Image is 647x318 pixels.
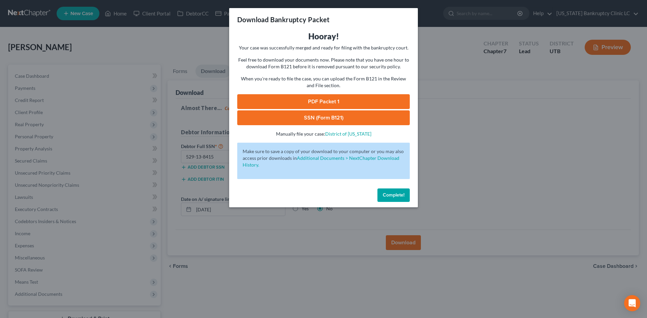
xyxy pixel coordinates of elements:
[237,75,410,89] p: When you're ready to file the case, you can upload the Form B121 in the Review and File section.
[237,94,410,109] a: PDF Packet 1
[383,192,404,198] span: Complete!
[243,155,399,168] a: Additional Documents > NextChapter Download History.
[624,295,640,311] div: Open Intercom Messenger
[377,188,410,202] button: Complete!
[237,31,410,42] h3: Hooray!
[237,44,410,51] p: Your case was successfully merged and ready for filing with the bankruptcy court.
[237,57,410,70] p: Feel free to download your documents now. Please note that you have one hour to download Form B12...
[243,148,404,168] p: Make sure to save a copy of your download to your computer or you may also access prior downloads in
[237,15,330,24] h3: Download Bankruptcy Packet
[237,131,410,137] p: Manually file your case:
[237,110,410,125] a: SSN (Form B121)
[325,131,371,137] a: District of [US_STATE]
